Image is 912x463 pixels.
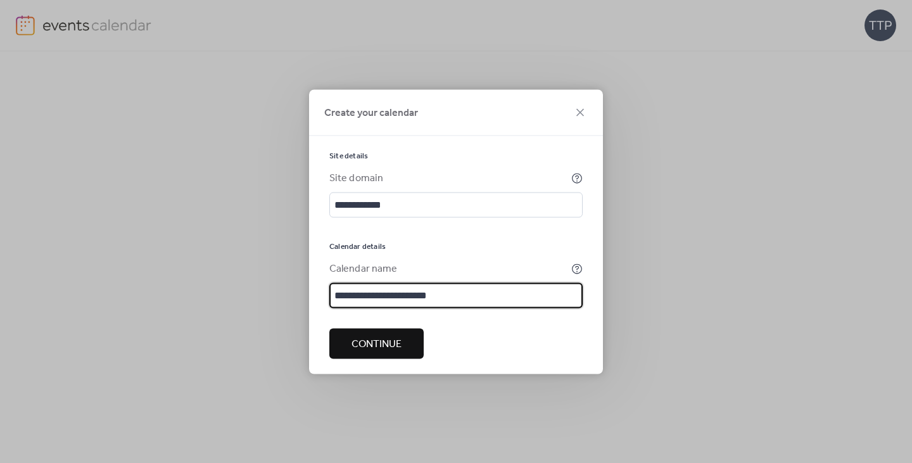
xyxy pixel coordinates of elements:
[351,336,402,352] span: Continue
[329,151,368,161] span: Site details
[329,170,569,186] div: Site domain
[329,328,424,358] button: Continue
[329,241,386,251] span: Calendar details
[329,261,569,276] div: Calendar name
[324,105,418,120] span: Create your calendar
